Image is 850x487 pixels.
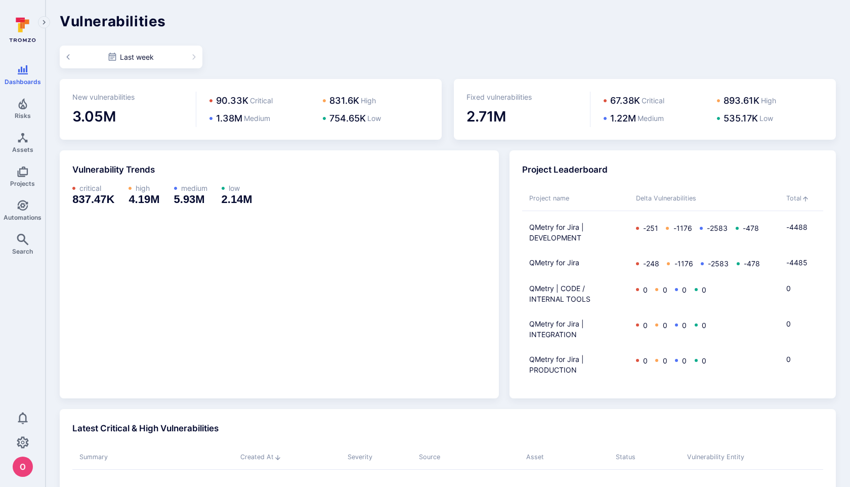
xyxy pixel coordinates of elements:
span: cell for Delta Vulnerabilities [629,215,780,250]
div: Latest Critical & High Vulnerabilities [72,422,823,435]
div: 535.17KLow [717,109,823,127]
div: New vulnerabilities [72,92,189,102]
span: 3.05M [72,108,116,125]
div: 0 [671,355,687,366]
div: Toggle SortBy [526,453,602,462]
span: cell for Total [779,347,823,382]
span: Projects [10,180,35,187]
a: QMetry for Jira [529,257,622,268]
div: Toggle SortBy [616,453,673,462]
div: 67.38KCritical [604,92,710,109]
span: medium [181,183,207,193]
span: 1.38M [216,113,242,124]
img: ACg8ocJcCe-YbLxGm5tc0PuNRxmgP8aEm0RBXn6duO8aeMVK9zjHhw=s96-c [13,457,33,477]
span: sort by Created At [233,445,341,469]
div: -2583 [696,223,728,233]
span: Automations [4,214,41,221]
span: critical [79,183,101,193]
div: 754.65KLow [323,109,429,127]
div: -251 [636,223,658,233]
span: 837.47K [72,193,114,206]
span: 754.65K [329,113,366,124]
a: QMetry for Jira | INTEGRATION [529,318,622,340]
span: Risks [15,112,31,119]
span: cell for Delta Vulnerabilities [629,311,780,347]
div: 831.6KHigh [323,92,429,109]
span: 4.19M [129,193,159,206]
div: vulnerability trends [60,150,499,398]
div: 0 [636,285,648,295]
span: cell for Total [779,276,823,311]
div: Toggle SortBy [240,453,333,462]
div: Toggle SortBy [419,453,512,462]
span: high [136,183,150,193]
div: -2583 [697,258,729,269]
span: sort by Total [779,187,823,211]
div: Toggle SortBy [348,453,405,462]
span: cell for Project name [522,215,629,250]
div: total value [466,106,583,127]
span: sort by Status [609,445,680,469]
div: Toggle SortBy [529,194,622,204]
div: 0 [690,355,706,366]
span: sort by Asset [519,445,609,469]
span: cell for Total [779,311,823,347]
div: -1176 [663,258,693,269]
span: sort by Summary [72,445,233,469]
span: cell for Project name [522,347,629,382]
span: cell for Delta Vulnerabilities [629,250,780,276]
i: Expand navigation menu [40,18,48,27]
span: 2.71M [466,108,506,125]
div: -478 [731,223,759,233]
span: cell for Total [779,215,823,250]
span: 893.61K [724,95,759,106]
div: 893.61KHigh [717,92,823,109]
div: Toggle SortBy [687,453,816,462]
div: Project Leaderboard [522,164,823,177]
span: 90.33K [216,95,248,106]
span: 831.6K [329,95,359,106]
div: -478 [732,258,760,269]
h3: value [72,193,114,206]
a: QMetry | CODE / INTERNAL TOOLS [529,283,622,304]
span: 2.14M [222,193,252,206]
div: -248 [636,258,659,269]
span: 1.22M [610,113,636,124]
div: Toggle SortBy [786,194,816,204]
span: low [229,183,240,193]
span: cell for Project name [522,311,629,347]
span: cell for Project name [522,276,629,311]
a: QMetry for Jira | PRODUCTION [529,354,622,375]
div: -1176 [662,223,692,233]
h3: value [129,193,159,206]
div: 0 [690,320,706,331]
div: 0 [636,320,648,331]
h3: value [174,193,207,206]
a: QMetry for Jira | DEVELOPMENT [529,222,622,243]
div: 0 [636,355,648,366]
span: sort by Delta Vulnerabilities [629,187,780,211]
div: 0 [651,285,667,295]
div: Toggle SortBy [79,453,226,462]
span: sort by Project name [522,187,629,211]
div: 0 [651,320,667,331]
div: 0 [651,355,667,366]
span: sort by Source [412,445,519,469]
div: 0 [671,285,687,295]
div: oleg malkov [13,457,33,477]
button: Expand navigation menu [38,16,50,28]
h3: value [222,193,252,206]
div: Last week [78,52,184,62]
span: Assets [12,146,33,153]
div: 0 [690,285,706,295]
span: cell for Delta Vulnerabilities [629,347,780,382]
div: 1.22MMedium [604,109,710,127]
span: 67.38K [610,95,640,106]
div: 1.38MMedium [209,109,316,127]
span: sort by Vulnerability Entity [680,445,823,469]
span: cell for Project name [522,250,629,276]
div: Vulnerability Trends [72,164,486,177]
span: 535.17K [724,113,758,124]
div: 0 [671,320,687,331]
div: total value [72,106,189,127]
